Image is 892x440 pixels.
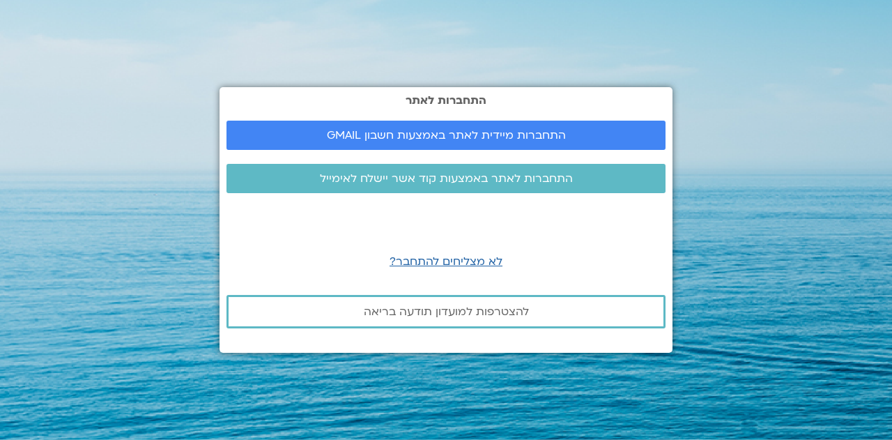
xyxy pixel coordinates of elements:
span: להצטרפות למועדון תודעה בריאה [364,305,529,318]
a: להצטרפות למועדון תודעה בריאה [226,295,666,328]
a: התחברות מיידית לאתר באמצעות חשבון GMAIL [226,121,666,150]
h2: התחברות לאתר [226,94,666,107]
span: התחברות לאתר באמצעות קוד אשר יישלח לאימייל [320,172,573,185]
span: התחברות מיידית לאתר באמצעות חשבון GMAIL [327,129,566,142]
a: לא מצליחים להתחבר? [390,254,502,269]
a: התחברות לאתר באמצעות קוד אשר יישלח לאימייל [226,164,666,193]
